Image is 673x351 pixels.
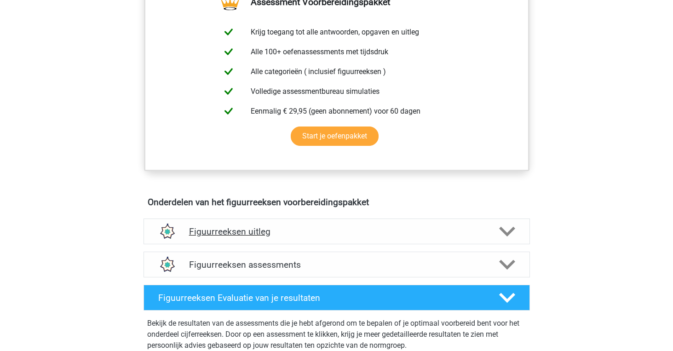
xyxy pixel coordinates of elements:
[189,226,484,237] h4: Figuurreeksen uitleg
[291,127,379,146] a: Start je oefenpakket
[140,219,534,244] a: uitleg Figuurreeksen uitleg
[147,318,526,351] p: Bekijk de resultaten van de assessments die je hebt afgerond om te bepalen of je optimaal voorber...
[140,285,534,311] a: Figuurreeksen Evaluatie van je resultaten
[155,253,178,276] img: figuurreeksen assessments
[155,220,178,243] img: figuurreeksen uitleg
[158,293,484,303] h4: Figuurreeksen Evaluatie van je resultaten
[148,197,526,207] h4: Onderdelen van het figuurreeksen voorbereidingspakket
[189,259,484,270] h4: Figuurreeksen assessments
[140,252,534,277] a: assessments Figuurreeksen assessments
